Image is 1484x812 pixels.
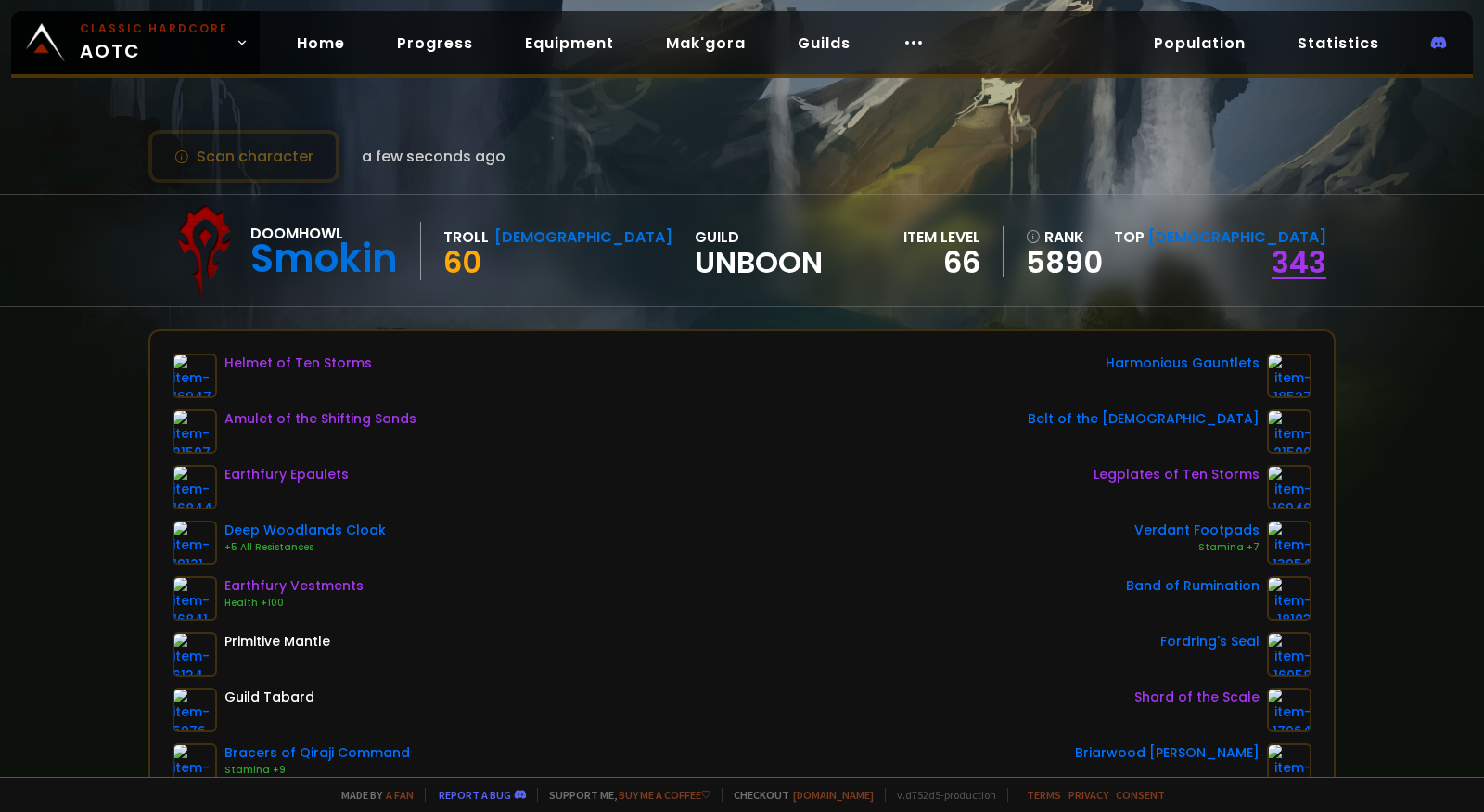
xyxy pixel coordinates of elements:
[793,788,874,802] a: [DOMAIN_NAME]
[1126,576,1260,596] div: Band of Rumination
[1267,743,1311,788] img: item-12930
[885,788,996,802] span: v. d752d5 - production
[386,788,414,802] a: a fan
[224,354,372,373] div: Helmet of Ten Storms
[173,743,217,788] img: item-21496
[224,409,416,429] div: Amulet of the Shifting Sands
[1114,226,1326,249] div: Top
[1134,540,1260,555] div: Stamina +7
[1106,354,1260,373] div: Harmonious Gauntlets
[903,226,980,249] div: item level
[224,596,364,611] div: Health +100
[224,632,330,651] div: Primitive Mantle
[224,763,410,778] div: Stamina +9
[80,20,228,65] span: AOTC
[651,24,761,62] a: Mak'gora
[695,226,823,277] div: guild
[173,521,217,565] img: item-19121
[1026,249,1103,277] a: 5890
[1267,521,1311,565] img: item-13954
[173,465,217,509] img: item-16844
[173,632,217,677] img: item-6134
[1026,226,1103,249] div: rank
[494,226,672,249] div: [DEMOGRAPHIC_DATA]
[224,465,349,484] div: Earthfury Epaulets
[330,788,414,802] span: Made by
[1094,465,1260,484] div: Legplates of Ten Storms
[362,145,505,168] span: a few seconds ago
[695,249,823,277] span: Unboon
[1134,688,1260,707] div: Shard of the Scale
[537,788,710,802] span: Support me,
[1267,688,1311,732] img: item-17064
[224,743,410,763] div: Bracers of Qiraji Command
[783,24,865,62] a: Guilds
[1134,521,1260,540] div: Verdant Footpads
[1267,409,1311,454] img: item-21500
[1160,632,1260,651] div: Fordring's Seal
[173,354,217,398] img: item-16947
[11,11,260,74] a: Classic HardcoreAOTC
[722,788,874,802] span: Checkout
[173,409,217,454] img: item-21507
[1116,788,1165,802] a: Consent
[1075,743,1260,763] div: Briarwood [PERSON_NAME]
[173,688,217,732] img: item-5976
[80,20,228,37] small: Classic Hardcore
[250,222,398,245] div: Doomhowl
[443,241,481,283] span: 60
[1267,465,1311,509] img: item-16946
[903,249,980,277] div: 66
[148,130,339,183] button: Scan character
[510,24,629,62] a: Equipment
[1148,226,1326,248] span: [DEMOGRAPHIC_DATA]
[224,688,314,707] div: Guild Tabard
[382,24,488,62] a: Progress
[173,576,217,621] img: item-16841
[1139,24,1260,62] a: Population
[619,788,710,802] a: Buy me a coffee
[250,245,398,273] div: Smokin
[1267,354,1311,398] img: item-18527
[443,226,489,249] div: Troll
[224,521,386,540] div: Deep Woodlands Cloak
[1283,24,1394,62] a: Statistics
[282,24,360,62] a: Home
[1068,788,1108,802] a: Privacy
[1028,409,1260,429] div: Belt of the [DEMOGRAPHIC_DATA]
[224,576,364,596] div: Earthfury Vestments
[439,788,511,802] a: Report a bug
[1272,241,1326,283] a: 343
[1267,632,1311,677] img: item-16058
[224,540,386,555] div: +5 All Resistances
[1267,576,1311,621] img: item-18103
[1027,788,1061,802] a: Terms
